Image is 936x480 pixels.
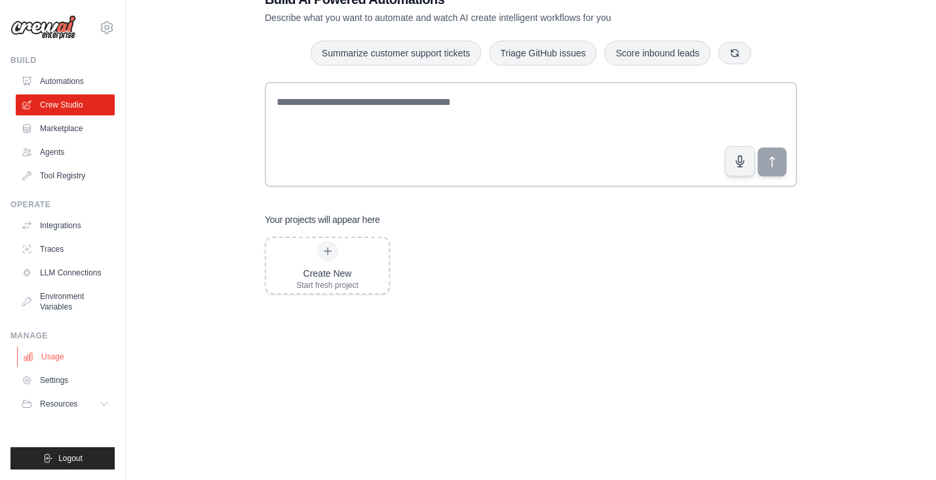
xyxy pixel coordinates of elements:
a: Tool Registry [16,165,115,186]
button: Triage GitHub issues [489,41,596,66]
a: Settings [16,370,115,391]
div: Create New [296,267,359,280]
button: Summarize customer support tickets [311,41,481,66]
iframe: Chat Widget [870,417,936,480]
div: Manage [10,330,115,341]
a: Agents [16,142,115,163]
button: Get new suggestions [718,42,751,64]
a: Integrations [16,215,115,236]
p: Describe what you want to automate and watch AI create intelligent workflows for you [265,11,705,24]
div: Build [10,55,115,66]
a: Traces [16,239,115,260]
span: Resources [40,399,77,409]
button: Click to speak your automation idea [725,146,755,176]
button: Logout [10,447,115,470]
a: Crew Studio [16,94,115,115]
button: Score inbound leads [604,41,711,66]
span: Logout [58,453,83,464]
a: LLM Connections [16,262,115,283]
div: Operate [10,199,115,210]
a: Usage [17,346,116,367]
a: Environment Variables [16,286,115,317]
a: Automations [16,71,115,92]
div: Start fresh project [296,280,359,290]
h3: Your projects will appear here [265,213,380,226]
img: Logo [10,15,76,40]
button: Resources [16,393,115,414]
a: Marketplace [16,118,115,139]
